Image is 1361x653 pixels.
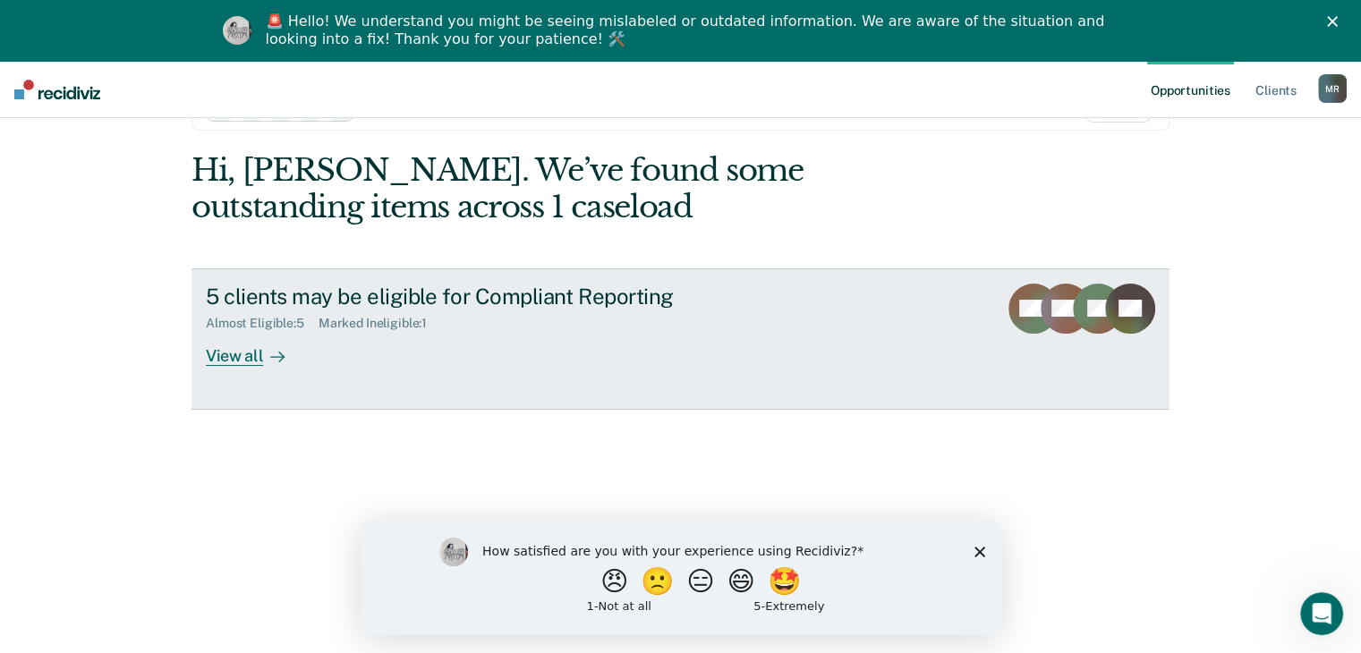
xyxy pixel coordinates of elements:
[319,316,441,331] div: Marked Ineligible : 1
[206,316,319,331] div: Almost Eligible : 5
[191,152,974,225] div: Hi, [PERSON_NAME]. We’ve found some outstanding items across 1 caseload
[223,16,251,45] img: Profile image for Kim
[266,13,1110,48] div: 🚨 Hello! We understand you might be seeing mislabeled or outdated information. We are aware of th...
[361,520,1001,635] iframe: Survey by Kim from Recidiviz
[1327,16,1345,27] div: Close
[206,284,834,310] div: 5 clients may be eligible for Compliant Reporting
[1318,74,1347,103] button: MR
[1318,74,1347,103] div: M R
[1147,61,1234,118] a: Opportunities
[1252,61,1300,118] a: Clients
[1300,592,1343,635] iframe: Intercom live chat
[206,331,306,366] div: View all
[14,80,100,99] img: Recidiviz
[191,268,1170,410] a: 5 clients may be eligible for Compliant ReportingAlmost Eligible:5Marked Ineligible:1View all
